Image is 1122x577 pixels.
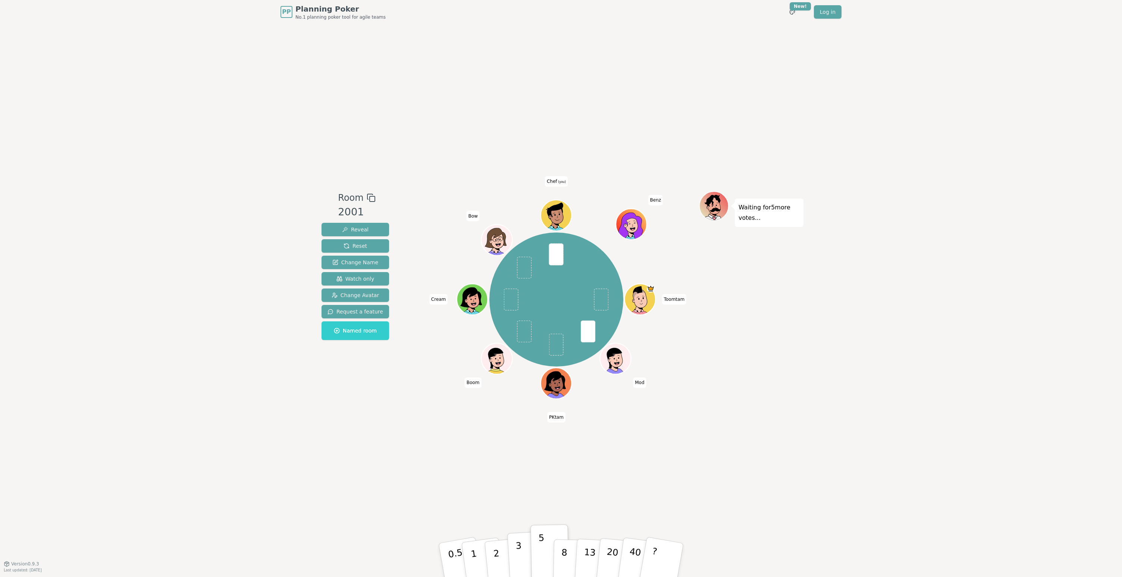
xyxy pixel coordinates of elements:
[344,242,367,250] span: Reset
[332,291,379,299] span: Change Avatar
[327,308,383,315] span: Request a feature
[466,211,479,221] span: Click to change your name
[542,201,571,230] button: Click to change your avatar
[342,226,369,233] span: Reveal
[295,14,386,20] span: No.1 planning poker tool for agile teams
[557,180,566,184] span: (you)
[465,378,482,388] span: Click to change your name
[647,285,655,293] span: Toomtam is the host
[322,321,389,340] button: Named room
[545,176,568,187] span: Click to change your name
[662,294,686,305] span: Click to change your name
[633,378,646,388] span: Click to change your name
[322,223,389,236] button: Reveal
[280,4,386,20] a: PPPlanning PokerNo.1 planning poker tool for agile teams
[282,7,291,16] span: PP
[334,327,377,334] span: Named room
[4,568,42,572] span: Last updated: [DATE]
[322,288,389,302] button: Change Avatar
[11,561,39,567] span: Version 0.9.3
[4,561,39,567] button: Version0.9.3
[648,195,663,206] span: Click to change your name
[322,256,389,269] button: Change Name
[332,259,378,266] span: Change Name
[814,5,841,19] a: Log in
[547,412,565,422] span: Click to change your name
[322,305,389,318] button: Request a feature
[739,202,800,223] p: Waiting for 5 more votes...
[790,2,811,10] div: New!
[336,275,374,283] span: Watch only
[322,239,389,253] button: Reset
[786,5,799,19] button: New!
[338,191,363,205] span: Room
[322,272,389,286] button: Watch only
[338,205,375,220] div: 2001
[295,4,386,14] span: Planning Poker
[539,533,545,573] p: 5
[429,294,448,305] span: Click to change your name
